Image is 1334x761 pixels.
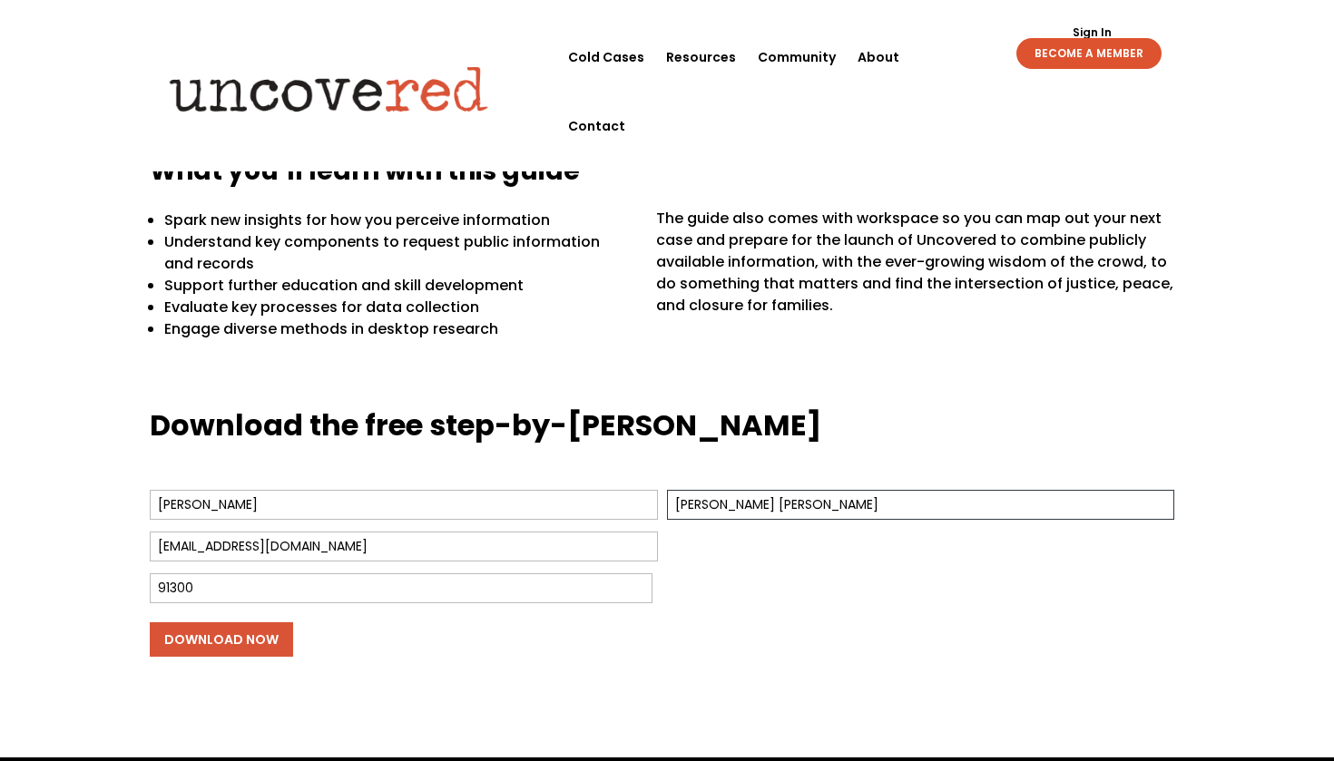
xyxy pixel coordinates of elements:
[150,153,1184,198] h4: What you’ll learn with this guide
[164,231,631,275] p: Understand key components to request public information and records
[150,490,658,520] input: First Name
[150,573,652,603] input: Zip Code
[666,23,736,92] a: Resources
[164,297,631,318] p: Evaluate key processes for data collection
[154,54,504,124] img: Uncovered logo
[164,210,631,231] p: Spark new insights for how you perceive information
[150,405,1184,455] h3: Download the free step-by-[PERSON_NAME]
[164,318,631,340] p: Engage diverse methods in desktop research
[1016,38,1162,69] a: BECOME A MEMBER
[1063,27,1122,38] a: Sign In
[667,490,1175,520] input: Last Name
[150,622,293,657] input: Download Now
[656,208,1173,316] span: The guide also comes with workspace so you can map out your next case and prepare for the launch ...
[568,23,644,92] a: Cold Cases
[150,532,658,561] input: Email
[758,23,836,92] a: Community
[164,275,631,297] p: Support further education and skill development
[858,23,899,92] a: About
[568,92,625,161] a: Contact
